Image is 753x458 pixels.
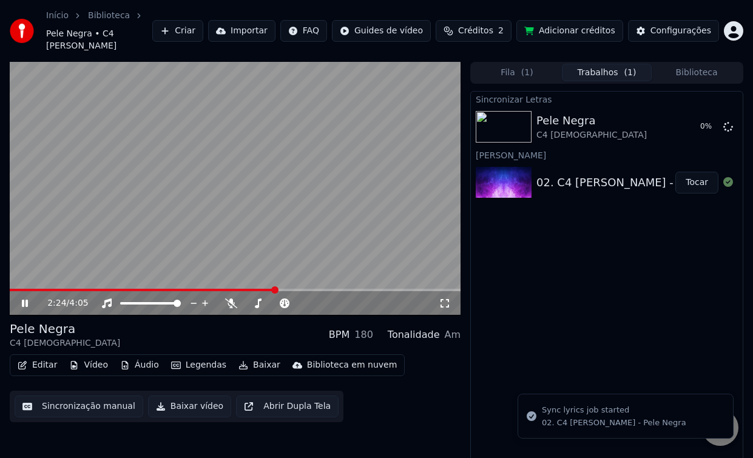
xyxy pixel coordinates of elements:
[234,357,285,374] button: Baixar
[624,67,637,79] span: ( 1 )
[236,396,339,417] button: Abrir Dupla Tela
[562,64,652,81] button: Trabalhos
[521,67,533,79] span: ( 1 )
[354,328,373,342] div: 180
[332,20,431,42] button: Guides de vídeo
[10,320,120,337] div: Pele Negra
[47,297,66,309] span: 2:24
[444,328,461,342] div: Am
[152,20,203,42] button: Criar
[148,396,231,417] button: Baixar vídeo
[650,25,711,37] div: Configurações
[10,337,120,349] div: C4 [DEMOGRAPHIC_DATA]
[628,20,719,42] button: Configurações
[542,404,686,416] div: Sync lyrics job started
[675,172,718,194] button: Tocar
[652,64,741,81] button: Biblioteca
[280,20,327,42] button: FAQ
[458,25,493,37] span: Créditos
[329,328,349,342] div: BPM
[542,417,686,428] div: 02. C4 [PERSON_NAME] - Pele Negra
[472,64,562,81] button: Fila
[536,112,647,129] div: Pele Negra
[64,357,113,374] button: Vídeo
[388,328,440,342] div: Tonalidade
[88,10,130,22] a: Biblioteca
[471,92,743,106] div: Sincronizar Letras
[436,20,512,42] button: Créditos2
[166,357,231,374] button: Legendas
[115,357,164,374] button: Áudio
[69,297,88,309] span: 4:05
[536,129,647,141] div: C4 [DEMOGRAPHIC_DATA]
[46,28,152,52] span: Pele Negra • C4 [PERSON_NAME]
[47,297,76,309] div: /
[10,19,34,43] img: youka
[700,122,718,132] div: 0 %
[46,10,69,22] a: Início
[208,20,275,42] button: Importar
[307,359,397,371] div: Biblioteca em nuvem
[498,25,504,37] span: 2
[15,396,143,417] button: Sincronização manual
[471,147,743,162] div: [PERSON_NAME]
[516,20,623,42] button: Adicionar créditos
[46,10,152,52] nav: breadcrumb
[13,357,62,374] button: Editar
[536,174,736,191] div: 02. C4 [PERSON_NAME] - Pele Negra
